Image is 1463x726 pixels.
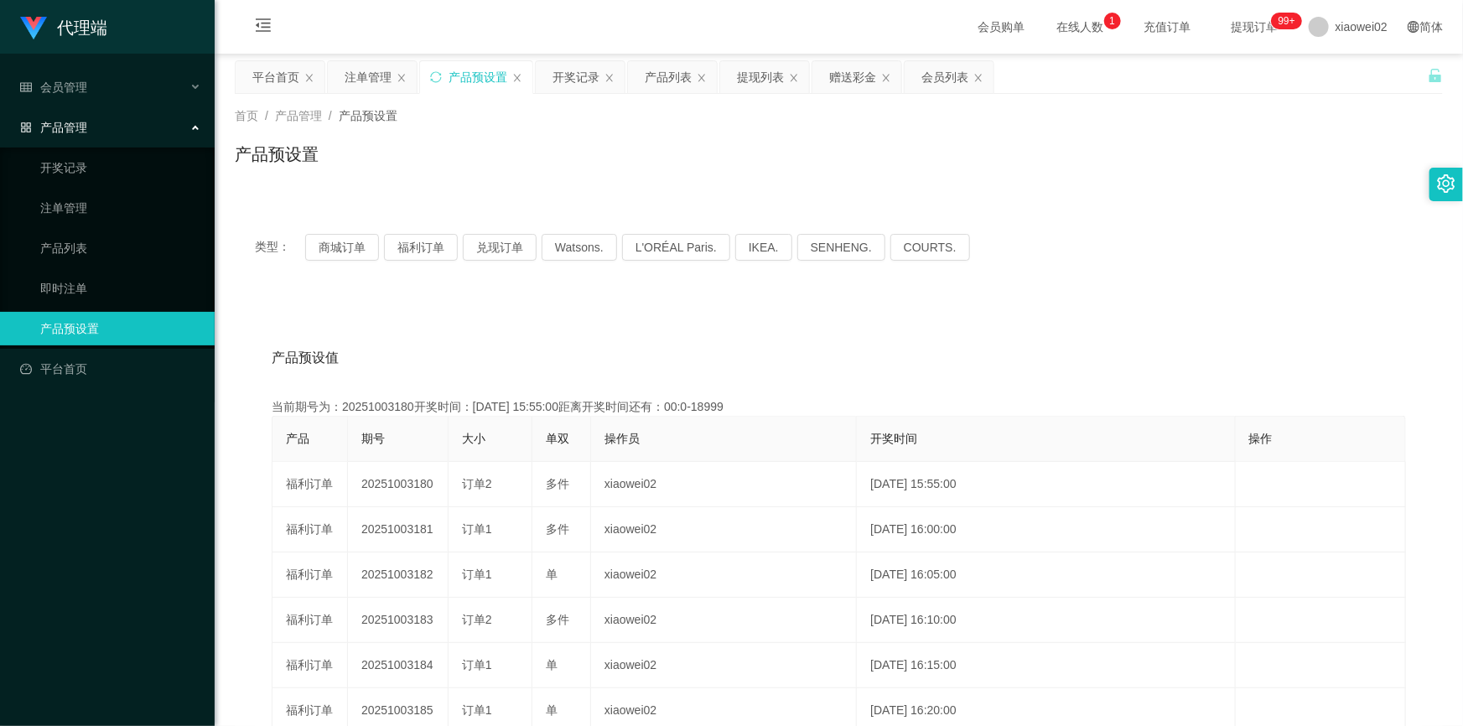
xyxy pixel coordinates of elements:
span: 单 [546,703,558,717]
sup: 1212 [1272,13,1302,29]
span: 产品预设值 [272,348,339,368]
span: 会员管理 [20,80,87,94]
i: 图标: close [881,73,891,83]
i: 图标: appstore-o [20,122,32,133]
span: 期号 [361,432,385,445]
span: 订单1 [462,568,492,581]
span: 提现订单 [1223,21,1287,33]
td: [DATE] 16:00:00 [857,507,1235,552]
td: 福利订单 [272,552,348,598]
i: 图标: unlock [1428,68,1443,83]
button: 福利订单 [384,234,458,261]
div: 平台首页 [252,61,299,93]
span: / [329,109,332,122]
button: Watsons. [542,234,617,261]
a: 注单管理 [40,191,201,225]
span: 订单2 [462,613,492,626]
i: 图标: menu-fold [235,1,292,54]
a: 产品预设置 [40,312,201,345]
i: 图标: close [789,73,799,83]
div: 产品列表 [645,61,692,93]
td: 福利订单 [272,462,348,507]
span: 订单1 [462,522,492,536]
span: 产品 [286,432,309,445]
td: [DATE] 15:55:00 [857,462,1235,507]
a: 代理端 [20,20,107,34]
td: 20251003182 [348,552,449,598]
button: COURTS. [890,234,970,261]
div: 当前期号为：20251003180开奖时间：[DATE] 15:55:00距离开奖时间还有：00:0-18999 [272,398,1406,416]
span: / [265,109,268,122]
i: 图标: table [20,81,32,93]
span: 产品管理 [275,109,322,122]
td: 福利订单 [272,507,348,552]
span: 大小 [462,432,485,445]
span: 首页 [235,109,258,122]
i: 图标: close [973,73,983,83]
span: 操作员 [604,432,640,445]
i: 图标: global [1408,21,1419,33]
span: 类型： [255,234,305,261]
button: L'ORÉAL Paris. [622,234,730,261]
h1: 产品预设置 [235,142,319,167]
td: [DATE] 16:10:00 [857,598,1235,643]
a: 开奖记录 [40,151,201,184]
div: 赠送彩金 [829,61,876,93]
span: 产品管理 [20,121,87,134]
span: 在线人数 [1049,21,1113,33]
td: 20251003180 [348,462,449,507]
td: xiaowei02 [591,598,857,643]
span: 订单1 [462,703,492,717]
span: 充值订单 [1136,21,1200,33]
span: 多件 [546,477,569,490]
img: logo.9652507e.png [20,17,47,40]
td: xiaowei02 [591,552,857,598]
a: 产品列表 [40,231,201,265]
td: xiaowei02 [591,507,857,552]
a: 即时注单 [40,272,201,305]
td: 福利订单 [272,643,348,688]
sup: 1 [1104,13,1121,29]
span: 订单2 [462,477,492,490]
span: 开奖时间 [870,432,917,445]
span: 单 [546,568,558,581]
p: 1 [1109,13,1115,29]
td: 福利订单 [272,598,348,643]
i: 图标: close [604,73,615,83]
span: 多件 [546,522,569,536]
i: 图标: close [304,73,314,83]
button: IKEA. [735,234,792,261]
span: 单 [546,658,558,672]
td: 20251003181 [348,507,449,552]
td: [DATE] 16:15:00 [857,643,1235,688]
h1: 代理端 [57,1,107,54]
i: 图标: close [397,73,407,83]
td: xiaowei02 [591,643,857,688]
div: 会员列表 [921,61,968,93]
span: 产品预设置 [339,109,397,122]
td: [DATE] 16:05:00 [857,552,1235,598]
span: 多件 [546,613,569,626]
td: 20251003184 [348,643,449,688]
span: 订单1 [462,658,492,672]
a: 图标: dashboard平台首页 [20,352,201,386]
span: 单双 [546,432,569,445]
button: SENHENG. [797,234,885,261]
i: 图标: close [512,73,522,83]
span: 操作 [1249,432,1273,445]
td: 20251003183 [348,598,449,643]
i: 图标: close [697,73,707,83]
i: 图标: sync [430,71,442,83]
td: xiaowei02 [591,462,857,507]
div: 提现列表 [737,61,784,93]
div: 产品预设置 [449,61,507,93]
div: 注单管理 [345,61,392,93]
button: 兑现订单 [463,234,537,261]
i: 图标: setting [1437,174,1455,193]
button: 商城订单 [305,234,379,261]
div: 开奖记录 [553,61,599,93]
